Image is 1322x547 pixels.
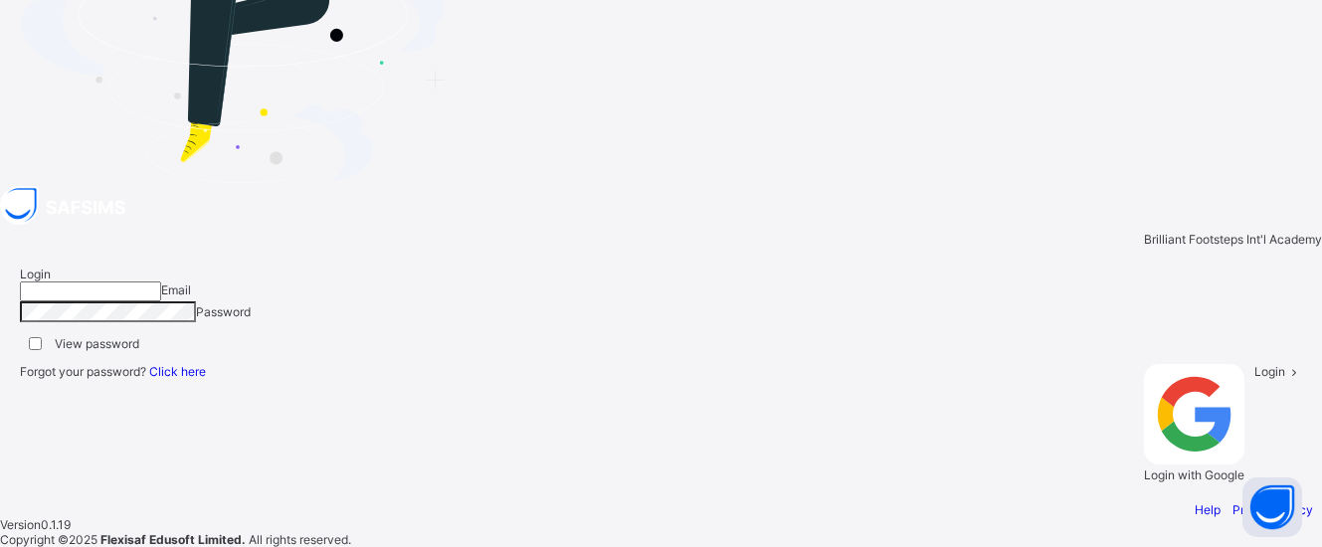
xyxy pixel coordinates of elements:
a: Click here [149,364,206,379]
label: View password [55,336,139,351]
span: Email [161,282,191,297]
a: Privacy Policy [1232,502,1313,517]
span: Login [1254,364,1285,379]
span: Forgot your password? [20,364,206,379]
span: Login with Google [1144,467,1244,482]
strong: Flexisaf Edusoft Limited. [100,532,246,547]
span: Password [196,304,251,319]
img: google.396cfc9801f0270233282035f929180a.svg [1144,364,1244,464]
span: Login [20,267,51,281]
a: Help [1195,502,1221,517]
span: Brilliant Footsteps Int'l Academy [1144,232,1322,247]
button: Open asap [1242,477,1302,537]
